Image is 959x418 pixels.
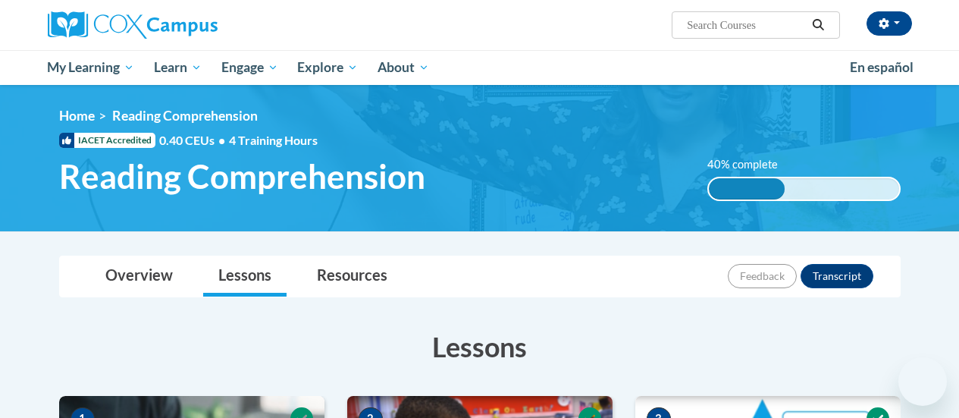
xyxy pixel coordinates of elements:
[48,11,218,39] img: Cox Campus
[159,132,229,149] span: 0.40 CEUs
[850,59,914,75] span: En español
[287,50,368,85] a: Explore
[48,11,321,39] a: Cox Campus
[90,256,188,297] a: Overview
[212,50,288,85] a: Engage
[59,133,155,148] span: IACET Accredited
[59,328,901,366] h3: Lessons
[840,52,923,83] a: En español
[154,58,202,77] span: Learn
[144,50,212,85] a: Learn
[229,133,318,147] span: 4 Training Hours
[728,264,797,288] button: Feedback
[59,156,425,196] span: Reading Comprehension
[221,58,278,77] span: Engage
[707,156,794,173] label: 40% complete
[38,50,145,85] a: My Learning
[801,264,873,288] button: Transcript
[368,50,439,85] a: About
[378,58,429,77] span: About
[36,50,923,85] div: Main menu
[685,16,807,34] input: Search Courses
[112,108,258,124] span: Reading Comprehension
[203,256,287,297] a: Lessons
[297,58,358,77] span: Explore
[59,108,95,124] a: Home
[302,256,403,297] a: Resources
[709,178,785,200] div: 40% complete
[867,11,912,36] button: Account Settings
[807,16,829,34] button: Search
[47,58,134,77] span: My Learning
[218,133,225,147] span: •
[898,357,947,406] iframe: Button to launch messaging window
